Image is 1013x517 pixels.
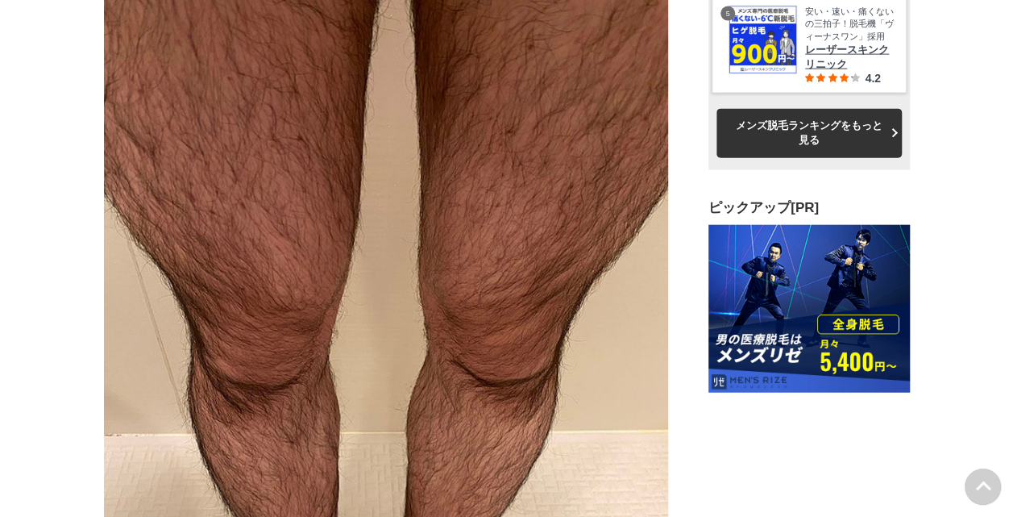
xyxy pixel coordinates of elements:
[708,198,910,217] h3: ピックアップ[PR]
[865,72,880,85] span: 4.2
[716,109,902,157] a: メンズ脱毛ランキングをもっと見る
[805,6,894,43] span: 安い・速い・痛くないの三拍子！脱毛機「ヴィーナスワン」採用
[729,6,796,73] img: レーザースキンクリニック
[729,6,894,85] a: レーザースキンクリニック 安い・速い・痛くないの三拍子！脱毛機「ヴィーナスワン」採用 レーザースキンクリニック 4.2
[965,469,1001,505] img: PAGE UP
[805,43,894,72] span: レーザースキンクリニック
